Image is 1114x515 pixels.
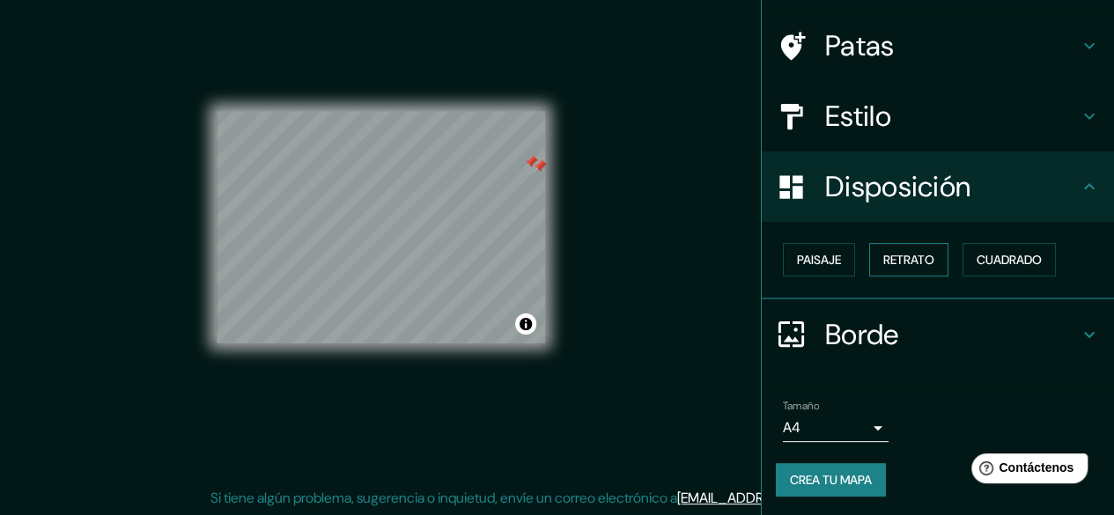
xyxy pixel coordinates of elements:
button: Activar o desactivar atribución [515,313,536,335]
button: Cuadrado [963,243,1056,276]
font: Patas [825,27,895,64]
div: Patas [762,11,1114,81]
div: Disposición [762,151,1114,222]
font: Estilo [825,98,891,135]
canvas: Mapa [217,111,545,343]
font: Paisaje [797,252,841,268]
button: Retrato [869,243,948,276]
font: Borde [825,316,899,353]
font: A4 [783,418,800,437]
a: [EMAIL_ADDRESS][DOMAIN_NAME] [677,489,895,507]
font: Tamaño [783,399,819,413]
button: Crea tu mapa [776,463,886,497]
div: Borde [762,299,1114,370]
font: Cuadrado [977,252,1042,268]
div: Estilo [762,81,1114,151]
button: Paisaje [783,243,855,276]
font: Retrato [883,252,934,268]
font: Crea tu mapa [790,472,872,488]
font: Si tiene algún problema, sugerencia o inquietud, envíe un correo electrónico a [210,489,677,507]
div: A4 [783,414,889,442]
iframe: Lanzador de widgets de ayuda [957,446,1095,496]
font: Disposición [825,168,970,205]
